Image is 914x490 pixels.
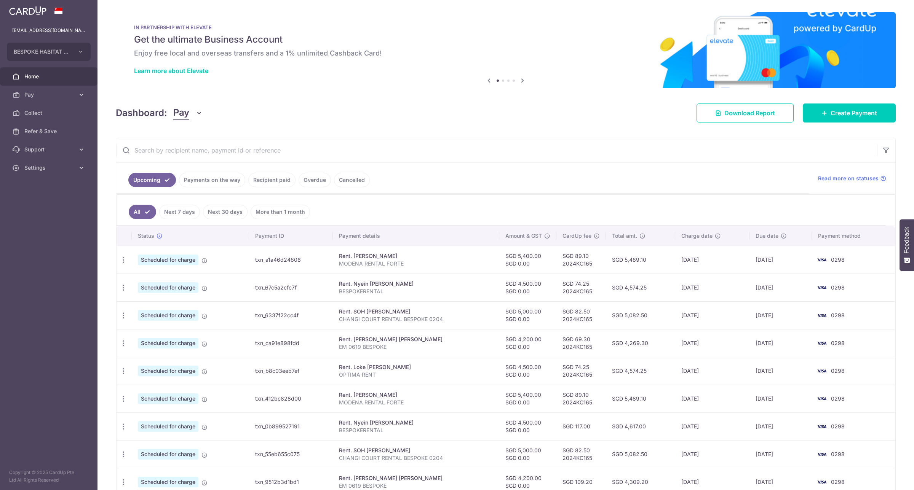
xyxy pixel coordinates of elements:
button: BESPOKE HABITAT FORTE PTE. LTD. [7,43,91,61]
p: CHANGI COURT RENTAL BESPOKE 0204 [339,454,493,462]
td: SGD 4,617.00 [606,412,675,440]
img: Bank Card [814,422,829,431]
span: Scheduled for charge [138,477,198,487]
img: Bank Card [814,366,829,375]
th: Payment ID [249,226,332,246]
td: [DATE] [749,357,812,385]
span: Refer & Save [24,127,75,135]
h4: Dashboard: [116,106,167,120]
div: Rent. [PERSON_NAME] [PERSON_NAME] [339,336,493,343]
td: SGD 4,500.00 SGD 0.00 [499,357,556,385]
a: More than 1 month [251,205,310,219]
span: Feedback [903,227,910,253]
a: Upcoming [128,173,176,187]
span: Amount & GST [505,232,542,240]
img: Bank Card [814,283,829,292]
a: Next 30 days [203,205,248,219]
span: Scheduled for charge [138,255,198,265]
div: Rent. SOH [PERSON_NAME] [339,308,493,315]
p: OPTIMA RENT [339,371,493,379]
td: txn_b8c03eeb7ef [249,357,332,385]
img: Renovation banner [116,12,896,88]
div: Rent. SOH [PERSON_NAME] [339,447,493,454]
span: Support [24,146,75,153]
th: Payment method [812,226,895,246]
span: Pay [24,91,75,99]
a: Cancelled [334,173,370,187]
td: [DATE] [675,440,749,468]
td: txn_6337f22cc4f [249,301,332,329]
img: Bank Card [814,255,829,264]
p: CHANGI COURT RENTAL BESPOKE 0204 [339,315,493,323]
td: [DATE] [675,412,749,440]
span: Due date [756,232,778,240]
td: [DATE] [675,357,749,385]
img: CardUp [9,6,46,15]
span: CardUp fee [562,232,591,240]
td: [DATE] [675,301,749,329]
img: Bank Card [814,311,829,320]
p: BESPOKERENTAL [339,426,493,434]
td: [DATE] [749,412,812,440]
td: SGD 82.50 2024KC165 [556,440,606,468]
span: 0298 [831,367,845,374]
img: Bank Card [814,477,829,487]
a: Learn more about Elevate [134,67,208,75]
img: Bank Card [814,394,829,403]
span: Scheduled for charge [138,282,198,293]
td: [DATE] [749,329,812,357]
span: Settings [24,164,75,172]
span: Charge date [681,232,713,240]
td: SGD 5,400.00 SGD 0.00 [499,385,556,412]
td: SGD 117.00 [556,412,606,440]
td: SGD 5,400.00 SGD 0.00 [499,246,556,274]
span: Scheduled for charge [138,310,198,321]
div: Rent. Nyein [PERSON_NAME] [339,419,493,426]
td: SGD 74.25 2024KC165 [556,357,606,385]
td: SGD 69.30 2024KC165 [556,329,606,357]
td: SGD 4,200.00 SGD 0.00 [499,329,556,357]
td: txn_67c5a2cfc7f [249,274,332,301]
td: SGD 5,082.50 [606,301,675,329]
p: IN PARTNERSHIP WITH ELEVATE [134,24,877,30]
h6: Enjoy free local and overseas transfers and a 1% unlimited Cashback Card! [134,49,877,58]
input: Search by recipient name, payment id or reference [116,138,877,162]
span: Download Report [724,108,775,118]
td: [DATE] [749,301,812,329]
td: SGD 4,500.00 SGD 0.00 [499,412,556,440]
td: SGD 4,574.25 [606,274,675,301]
p: MODENA RENTAL FORTE [339,399,493,406]
td: SGD 89.10 2024KC165 [556,385,606,412]
span: Scheduled for charge [138,449,198,460]
td: SGD 5,000.00 SGD 0.00 [499,301,556,329]
span: Scheduled for charge [138,366,198,376]
span: Home [24,73,75,80]
div: Rent. Nyein [PERSON_NAME] [339,280,493,288]
a: Recipient paid [248,173,296,187]
span: Create Payment [831,108,877,118]
a: Payments on the way [179,173,245,187]
div: Rent. [PERSON_NAME] [PERSON_NAME] [339,474,493,482]
td: SGD 4,500.00 SGD 0.00 [499,274,556,301]
td: [DATE] [749,246,812,274]
a: Read more on statuses [818,175,886,182]
span: Scheduled for charge [138,421,198,432]
span: Scheduled for charge [138,338,198,348]
span: Total amt. [612,232,637,240]
td: txn_a1a46d24806 [249,246,332,274]
a: Next 7 days [159,205,200,219]
td: [DATE] [749,274,812,301]
div: Rent. [PERSON_NAME] [339,252,493,260]
p: MODENA RENTAL FORTE [339,260,493,267]
td: SGD 4,269.30 [606,329,675,357]
span: Collect [24,109,75,117]
button: Pay [173,106,203,120]
td: SGD 89.10 2024KC165 [556,246,606,274]
td: [DATE] [749,385,812,412]
td: SGD 5,082.50 [606,440,675,468]
p: BESPOKERENTAL [339,288,493,295]
td: SGD 74.25 2024KC165 [556,274,606,301]
p: [EMAIL_ADDRESS][DOMAIN_NAME] [12,27,85,34]
span: Pay [173,106,189,120]
td: SGD 82.50 2024KC165 [556,301,606,329]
